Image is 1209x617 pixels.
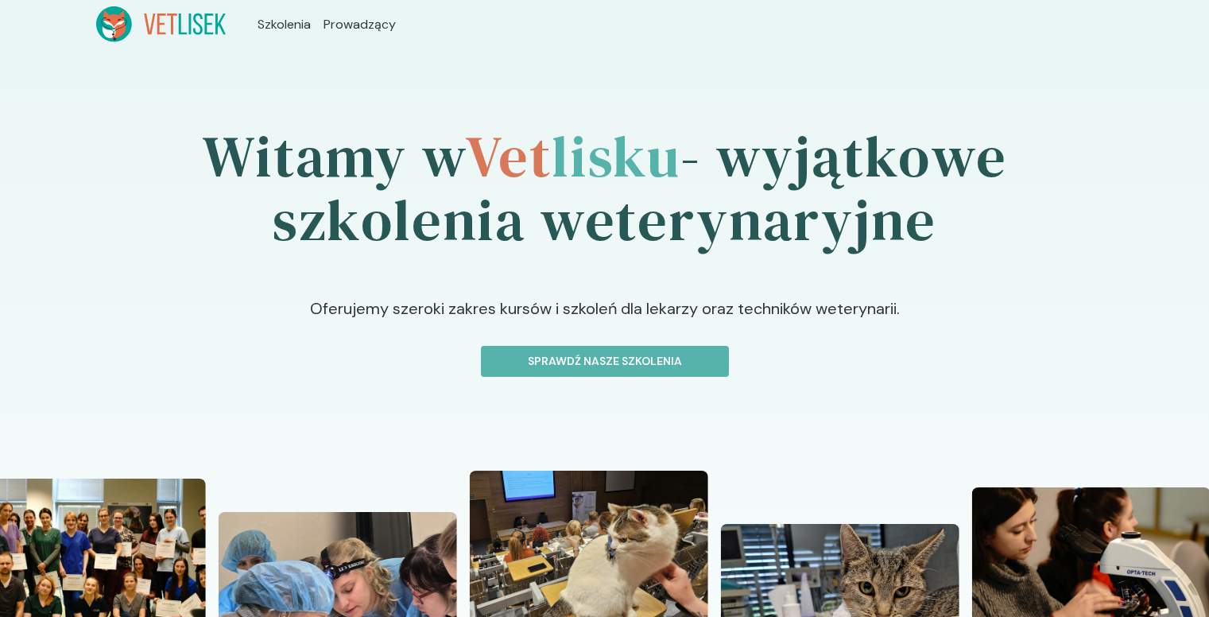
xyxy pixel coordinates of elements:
[465,117,552,196] span: Vet
[202,297,1008,346] p: Oferujemy szeroki zakres kursów i szkoleń dla lekarzy oraz techników weterynarii.
[324,15,396,34] a: Prowadzący
[494,353,715,370] p: Sprawdź nasze szkolenia
[258,15,311,34] a: Szkolenia
[96,80,1114,297] h1: Witamy w - wyjątkowe szkolenia weterynaryjne
[552,117,680,196] span: lisku
[481,346,729,377] button: Sprawdź nasze szkolenia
